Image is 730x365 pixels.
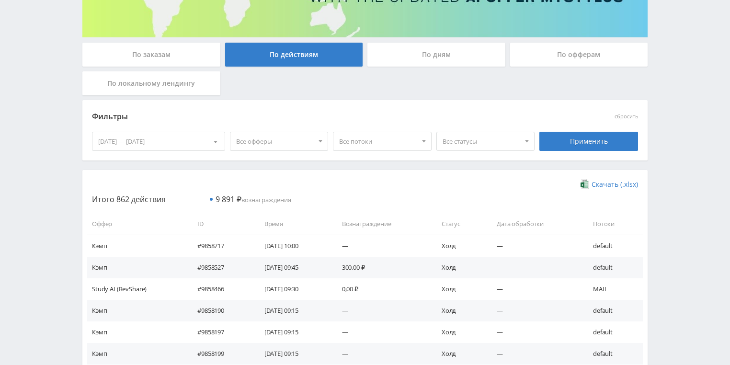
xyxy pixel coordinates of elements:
[432,213,487,235] td: Статус
[487,300,583,321] td: —
[87,278,188,300] td: Study AI (RevShare)
[188,343,255,365] td: #9858199
[188,213,255,235] td: ID
[432,257,487,278] td: Холд
[539,132,638,151] div: Применить
[255,213,332,235] td: Время
[581,180,638,189] a: Скачать (.xlsx)
[583,235,643,256] td: default
[92,110,501,124] div: Фильтры
[188,278,255,300] td: #9858466
[332,321,432,343] td: —
[583,213,643,235] td: Потоки
[583,300,643,321] td: default
[87,213,188,235] td: Оффер
[487,235,583,256] td: —
[487,278,583,300] td: —
[216,194,241,205] span: 9 891 ₽
[188,321,255,343] td: #9858197
[432,235,487,256] td: Холд
[332,257,432,278] td: 300,00 ₽
[487,321,583,343] td: —
[583,278,643,300] td: MAIL
[255,300,332,321] td: [DATE] 09:15
[583,257,643,278] td: default
[339,132,417,150] span: Все потоки
[188,300,255,321] td: #9858190
[432,278,487,300] td: Холд
[432,343,487,365] td: Холд
[581,179,589,189] img: xlsx
[255,321,332,343] td: [DATE] 09:15
[188,257,255,278] td: #9858527
[87,257,188,278] td: Кэмп
[332,278,432,300] td: 0,00 ₽
[332,300,432,321] td: —
[255,278,332,300] td: [DATE] 09:30
[82,43,220,67] div: По заказам
[332,343,432,365] td: —
[87,321,188,343] td: Кэмп
[615,114,638,120] button: сбросить
[188,235,255,256] td: #9858717
[92,194,166,205] span: Итого 862 действия
[216,195,291,204] span: вознаграждения
[87,343,188,365] td: Кэмп
[432,321,487,343] td: Холд
[225,43,363,67] div: По действиям
[583,343,643,365] td: default
[583,321,643,343] td: default
[592,181,638,188] span: Скачать (.xlsx)
[367,43,505,67] div: По дням
[87,235,188,256] td: Кэмп
[255,343,332,365] td: [DATE] 09:15
[487,213,583,235] td: Дата обработки
[255,257,332,278] td: [DATE] 09:45
[432,300,487,321] td: Холд
[487,343,583,365] td: —
[332,235,432,256] td: —
[510,43,648,67] div: По офферам
[236,132,314,150] span: Все офферы
[443,132,520,150] span: Все статусы
[82,71,220,95] div: По локальному лендингу
[487,257,583,278] td: —
[332,213,432,235] td: Вознаграждение
[92,132,225,150] div: [DATE] — [DATE]
[87,300,188,321] td: Кэмп
[255,235,332,256] td: [DATE] 10:00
